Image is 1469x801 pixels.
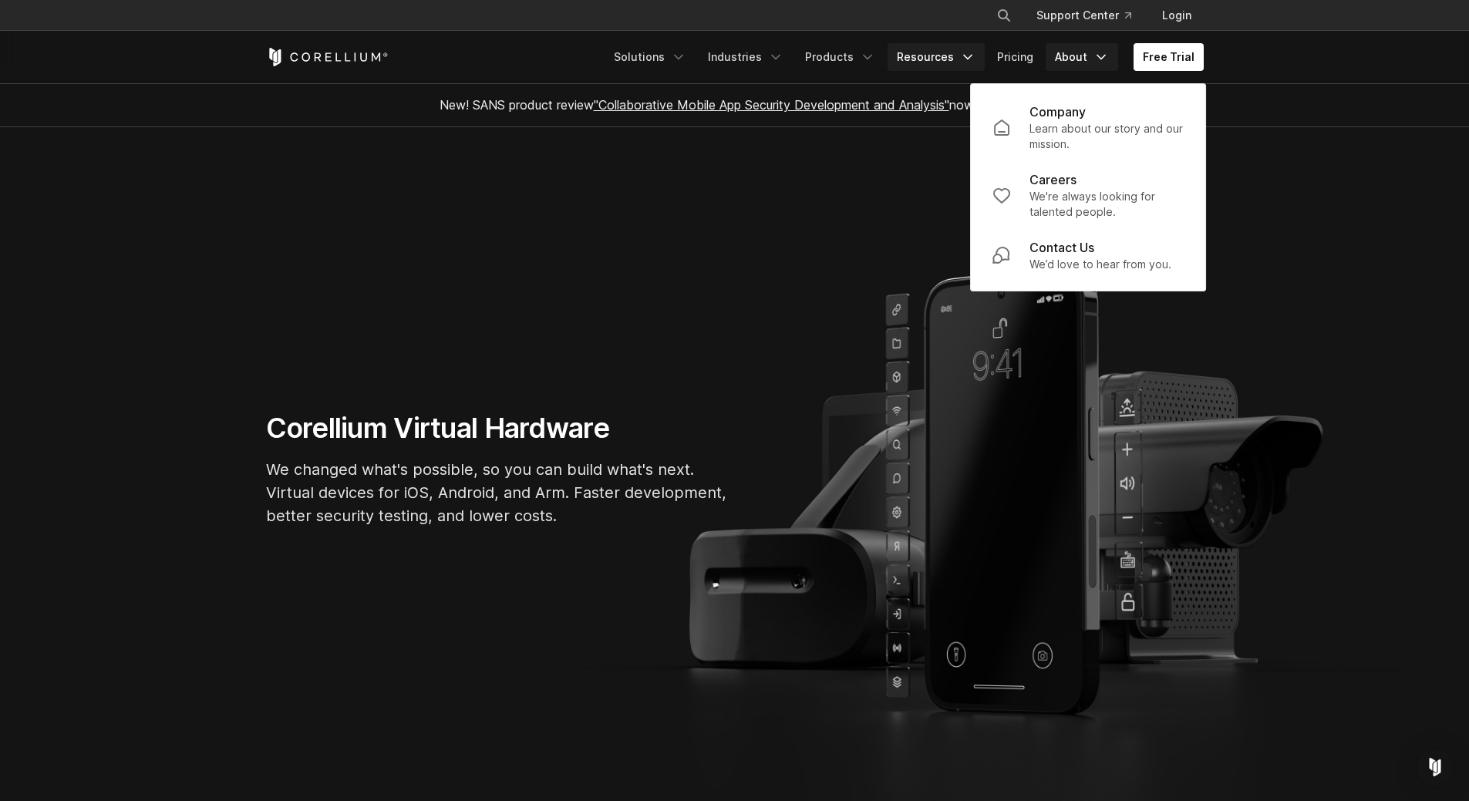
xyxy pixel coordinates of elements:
p: Company [1029,103,1086,121]
a: Industries [699,43,793,71]
div: Navigation Menu [978,2,1204,29]
p: We're always looking for talented people. [1029,189,1184,220]
a: Company Learn about our story and our mission. [980,93,1196,161]
button: Search [990,2,1018,29]
a: Support Center [1024,2,1144,29]
a: Login [1150,2,1204,29]
a: Corellium Home [266,48,389,66]
p: Careers [1029,170,1076,189]
a: Pricing [988,43,1043,71]
h1: Corellium Virtual Hardware [266,411,729,446]
p: We’d love to hear from you. [1029,257,1171,272]
a: Resources [888,43,985,71]
a: "Collaborative Mobile App Security Development and Analysis" [594,97,949,113]
p: We changed what's possible, so you can build what's next. Virtual devices for iOS, Android, and A... [266,458,729,527]
a: About [1046,43,1118,71]
a: Free Trial [1134,43,1204,71]
a: Contact Us We’d love to hear from you. [980,229,1196,281]
a: Careers We're always looking for talented people. [980,161,1196,229]
p: Contact Us [1029,238,1094,257]
div: Open Intercom Messenger [1417,749,1454,786]
a: Solutions [605,43,696,71]
a: Products [796,43,884,71]
p: Learn about our story and our mission. [1029,121,1184,152]
span: New! SANS product review now available. [440,97,1030,113]
div: Navigation Menu [605,43,1204,71]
